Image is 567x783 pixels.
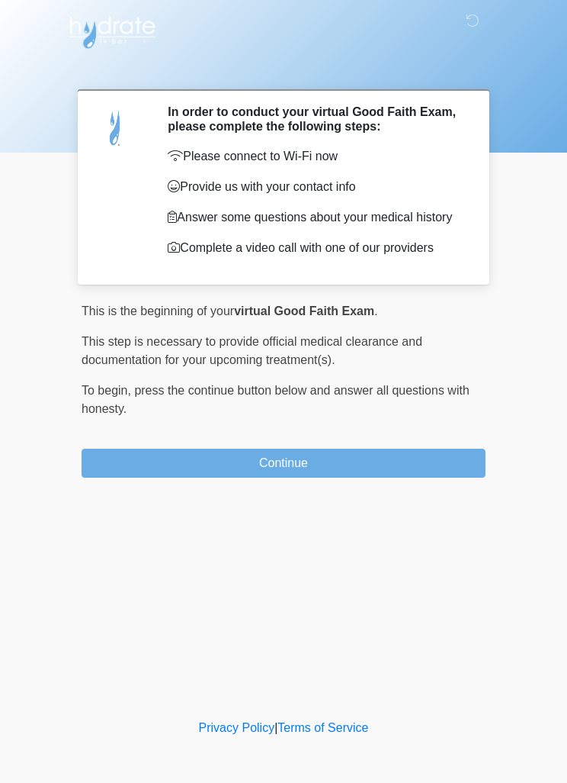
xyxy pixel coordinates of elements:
img: Hydrate IV Bar - Scottsdale Logo [66,11,158,50]
img: Agent Avatar [93,105,139,150]
span: This is the beginning of your [82,304,234,317]
span: . [374,304,377,317]
span: To begin, [82,384,134,397]
p: Answer some questions about your medical history [168,208,463,227]
p: Please connect to Wi-Fi now [168,147,463,166]
button: Continue [82,449,485,478]
a: | [274,721,277,734]
span: This step is necessary to provide official medical clearance and documentation for your upcoming ... [82,335,422,366]
span: press the continue button below and answer all questions with honesty. [82,384,469,415]
h2: In order to conduct your virtual Good Faith Exam, please complete the following steps: [168,105,463,134]
h1: ‎ ‎ ‎ [70,55,497,83]
p: Provide us with your contact info [168,178,463,196]
p: Complete a video call with one of our providers [168,239,463,257]
strong: virtual Good Faith Exam [234,304,374,317]
a: Terms of Service [277,721,368,734]
a: Privacy Policy [199,721,275,734]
